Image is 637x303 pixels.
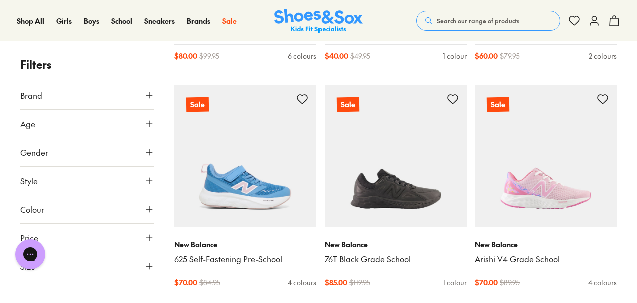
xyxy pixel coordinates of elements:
span: $ 79.95 [500,51,520,61]
img: SNS_Logo_Responsive.svg [274,9,363,33]
button: Style [20,167,154,195]
span: $ 40.00 [325,51,348,61]
a: 76T Black Grade School [325,254,467,265]
span: Brand [20,89,42,101]
div: 4 colours [288,277,316,288]
span: $ 119.95 [349,277,370,288]
p: Sale [487,97,509,112]
a: Sale [325,85,467,227]
div: 1 colour [443,51,467,61]
div: 2 colours [589,51,617,61]
span: $ 60.00 [475,51,498,61]
p: New Balance [174,239,316,250]
div: 6 colours [288,51,316,61]
span: $ 99.95 [199,51,219,61]
span: $ 84.95 [199,277,220,288]
iframe: Gorgias live chat messenger [10,236,50,273]
span: Age [20,118,35,130]
span: $ 89.95 [500,277,520,288]
div: 4 colours [588,277,617,288]
a: Girls [56,16,72,26]
span: Gender [20,146,48,158]
p: Sale [337,97,359,112]
span: Colour [20,203,44,215]
a: Sale [174,85,316,227]
span: $ 49.95 [350,51,370,61]
a: Arishi V4 Grade School [475,254,617,265]
p: New Balance [325,239,467,250]
span: Style [20,175,38,187]
button: Age [20,110,154,138]
span: Search our range of products [437,16,519,25]
a: Shop All [17,16,44,26]
a: Sneakers [144,16,175,26]
p: Sale [186,97,209,112]
a: School [111,16,132,26]
span: $ 70.00 [475,277,498,288]
a: Boys [84,16,99,26]
a: 625 Self-Fastening Pre-School [174,254,316,265]
a: Sale [222,16,237,26]
a: Sale [475,85,617,227]
a: Brands [187,16,210,26]
span: Price [20,232,38,244]
span: $ 85.00 [325,277,347,288]
p: New Balance [475,239,617,250]
button: Size [20,252,154,280]
button: Search our range of products [416,11,560,31]
button: Gender [20,138,154,166]
button: Price [20,224,154,252]
span: $ 70.00 [174,277,197,288]
div: 1 colour [443,277,467,288]
button: Brand [20,81,154,109]
p: Filters [20,56,154,73]
button: Colour [20,195,154,223]
a: Shoes & Sox [274,9,363,33]
span: $ 80.00 [174,51,197,61]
